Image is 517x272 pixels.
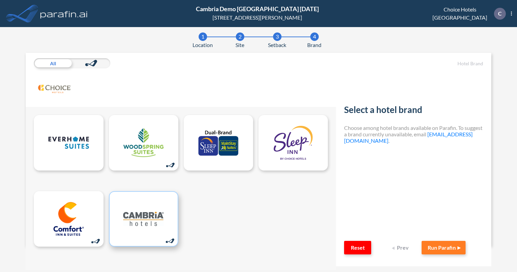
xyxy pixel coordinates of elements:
[344,241,371,254] button: Reset
[498,10,502,17] p: C
[344,124,483,144] h4: Choose among hotel brands available on Parafin. To suggest a brand currently unavailable, email .
[123,202,164,236] img: logo
[273,126,314,160] img: logo
[422,241,466,254] button: Run Parafin
[37,76,71,101] img: Choice
[48,126,89,160] img: logo
[273,32,282,41] div: 3
[307,41,321,49] span: Brand
[198,126,239,160] img: logo
[199,32,207,41] div: 1
[422,8,512,20] div: Choice Hotels [GEOGRAPHIC_DATA]
[195,14,320,22] div: [STREET_ADDRESS][PERSON_NAME]
[344,61,483,67] h5: Hotel Brand
[48,202,89,236] img: logo
[236,32,244,41] div: 2
[344,105,483,118] h2: Select a hotel brand
[388,241,415,254] button: Prev
[310,32,319,41] div: 4
[39,7,89,20] img: logo
[193,41,213,49] span: Location
[344,131,473,144] a: [EMAIL_ADDRESS][DOMAIN_NAME]
[235,41,244,49] span: Site
[34,58,72,68] div: All
[196,5,319,13] span: Cambria Demo Mississauga Aug25
[268,41,286,49] span: Setback
[123,126,164,160] img: logo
